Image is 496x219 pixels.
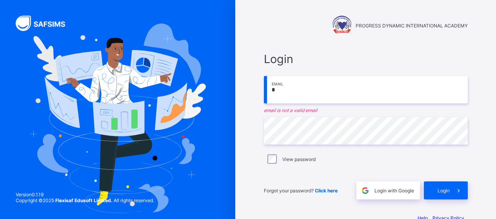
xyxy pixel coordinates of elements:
[264,107,468,113] em: email is not a valid email
[16,197,154,203] span: Copyright © 2025 All rights reserved.
[438,188,450,194] span: Login
[374,188,414,194] span: Login with Google
[55,197,113,203] strong: Flexisaf Edusoft Limited.
[16,192,154,197] span: Version 0.1.19
[264,188,338,194] span: Forgot your password?
[29,24,205,213] img: Hero Image
[361,186,370,195] img: google.396cfc9801f0270233282035f929180a.svg
[16,16,74,31] img: SAFSIMS Logo
[356,23,468,29] span: PROGRESS DYNAMIC INTERNATIONAL ACADEMY
[264,52,468,66] span: Login
[282,156,316,162] label: View password
[315,188,338,194] a: Click here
